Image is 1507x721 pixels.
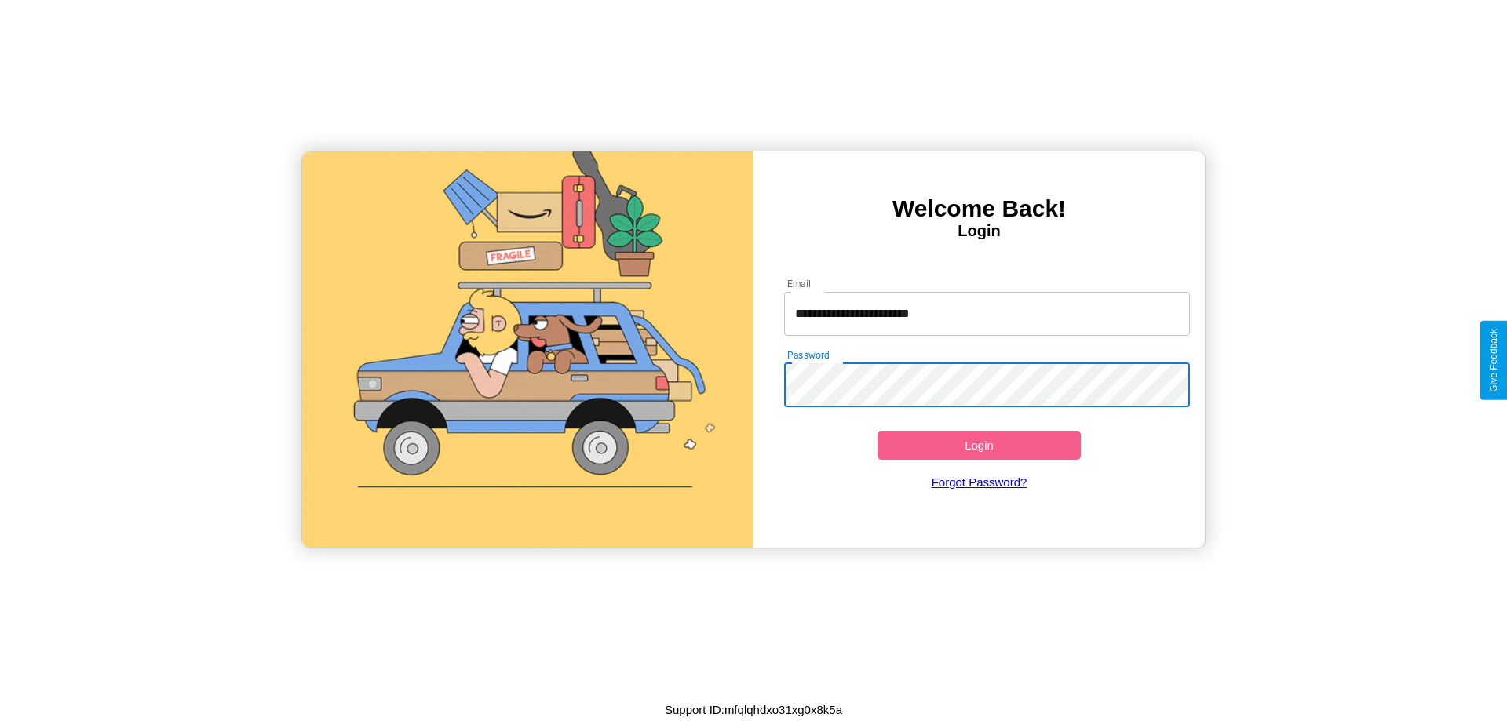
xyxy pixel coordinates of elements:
[787,348,829,362] label: Password
[302,151,753,548] img: gif
[787,277,812,290] label: Email
[776,460,1183,504] a: Forgot Password?
[878,431,1081,460] button: Login
[1488,329,1499,392] div: Give Feedback
[665,699,842,720] p: Support ID: mfqlqhdxo31xg0x8k5a
[753,195,1205,222] h3: Welcome Back!
[753,222,1205,240] h4: Login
